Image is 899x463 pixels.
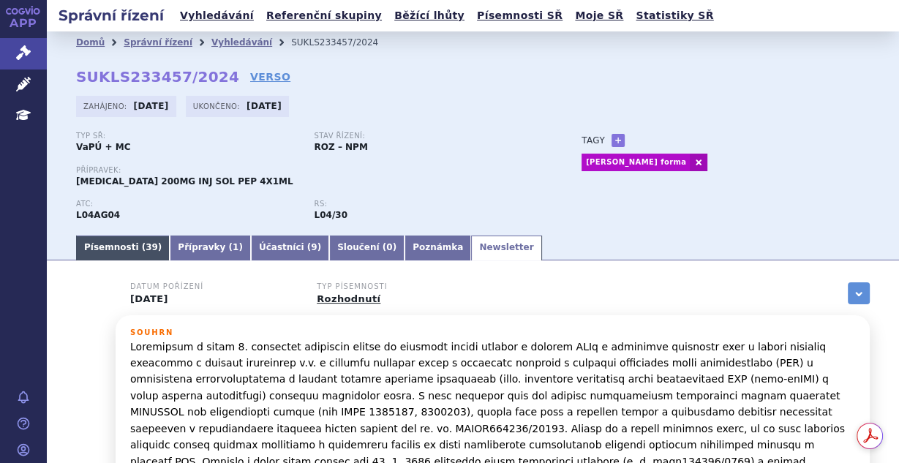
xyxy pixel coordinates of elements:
h3: Tagy [582,132,605,149]
a: Běžící lhůty [390,6,469,26]
a: Vyhledávání [176,6,258,26]
span: 0 [386,242,392,252]
a: Domů [76,37,105,48]
strong: SUKLS233457/2024 [76,68,239,86]
span: 39 [146,242,158,252]
strong: BELIMUMAB [76,210,120,220]
a: Poznámka [405,236,471,260]
strong: [DATE] [247,101,282,111]
a: Statistiky SŘ [631,6,718,26]
li: SUKLS233457/2024 [291,31,397,53]
p: [DATE] [130,293,298,305]
h3: Typ písemnosti [317,282,485,291]
h3: Datum pořízení [130,282,298,291]
a: zobrazit vše [848,282,870,304]
p: RS: [315,200,538,208]
strong: belimumab [315,210,347,220]
span: 1 [233,242,238,252]
span: Ukončeno: [193,100,243,112]
a: Písemnosti (39) [76,236,170,260]
p: Stav řízení: [315,132,538,140]
a: Moje SŘ [571,6,628,26]
span: [MEDICAL_DATA] 200MG INJ SOL PEP 4X1ML [76,176,293,187]
strong: ROZ – NPM [315,142,368,152]
p: Typ SŘ: [76,132,300,140]
a: Správní řízení [124,37,192,48]
a: [PERSON_NAME] forma [582,154,690,171]
a: Sloučení (0) [329,236,405,260]
p: Přípravek: [76,166,552,175]
a: Vyhledávání [211,37,272,48]
p: ATC: [76,200,300,208]
a: Účastníci (9) [251,236,329,260]
strong: VaPÚ + MC [76,142,130,152]
span: Zahájeno: [83,100,129,112]
a: Přípravky (1) [170,236,251,260]
a: VERSO [250,69,290,84]
a: + [612,134,625,147]
h3: Souhrn [130,328,855,337]
a: Písemnosti SŘ [473,6,567,26]
a: Newsletter [471,236,541,260]
a: Rozhodnutí [317,293,380,304]
strong: [DATE] [134,101,169,111]
a: Referenční skupiny [262,6,386,26]
h2: Správní řízení [47,5,176,26]
span: 9 [311,242,317,252]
